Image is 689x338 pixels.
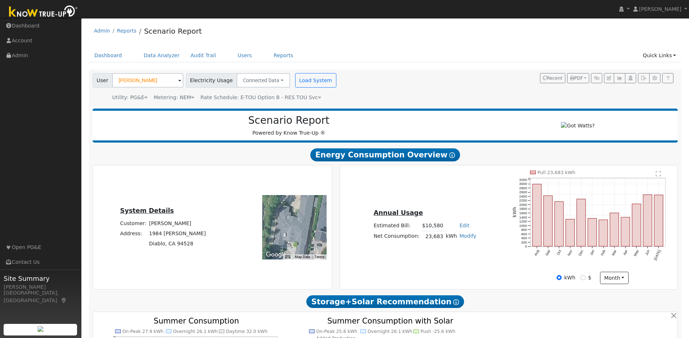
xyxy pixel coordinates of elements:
[38,326,43,332] img: retrieve
[459,223,469,228] a: Edit
[285,254,290,259] button: Keyboard shortcuts
[637,49,681,62] a: Quick Links
[622,249,629,256] text: Apr
[519,215,527,219] text: 1400
[295,254,310,259] button: Map Data
[519,182,527,186] text: 3000
[316,329,357,334] text: On-Peak 25.6 kWh
[532,184,541,246] rect: onclick=""
[112,94,148,101] div: Utility: PG&E
[200,94,321,100] span: Alias: HETOUB
[566,219,574,246] rect: onclick=""
[521,228,527,232] text: 800
[512,207,517,217] text: kWh
[119,228,148,238] td: Address:
[588,218,596,246] rect: onclick=""
[138,49,185,62] a: Data Analyzer
[555,202,563,246] rect: onclick=""
[656,171,661,177] text: 
[544,196,552,246] rect: onclick=""
[567,73,589,83] button: PDF
[633,249,639,257] text: May
[122,329,163,334] text: On-Peak 27.9 kWh
[374,209,423,216] u: Annual Usage
[557,275,562,280] input: kWh
[621,217,630,246] rect: onclick=""
[662,73,673,83] a: Help Link
[600,249,606,256] text: Feb
[643,195,652,246] rect: onclick=""
[89,49,128,62] a: Dashboard
[295,73,336,88] button: Load System
[591,73,602,83] button: Generate Report Link
[5,4,81,20] img: Know True-Up
[632,204,641,246] rect: onclick=""
[577,199,586,246] rect: onclick=""
[372,231,421,241] td: Net Consumption:
[580,275,586,280] input: $
[117,28,136,34] a: Reports
[186,73,237,88] span: Electricity Usage
[148,239,207,249] td: Diablo, CA 94528
[268,49,299,62] a: Reports
[310,148,460,161] span: Energy Consumption Overview
[264,250,288,259] img: Google
[93,73,112,88] span: User
[306,295,464,308] span: Storage+Solar Recommendation
[421,329,455,334] text: Push -25.6 kWh
[614,73,625,83] button: Multi-Series Graph
[148,218,207,228] td: [PERSON_NAME]
[589,249,595,256] text: Jan
[314,255,324,259] a: Terms
[519,186,527,190] text: 2800
[173,329,218,334] text: Overnight 26.1 kWh
[367,329,412,334] text: Overnight 26.1 kWh
[611,249,617,257] text: Mar
[154,316,239,325] text: Summer Consumption
[578,249,584,257] text: Dec
[519,190,527,194] text: 2600
[521,240,527,244] text: 200
[120,207,174,214] u: System Details
[327,316,454,325] text: Summer Consumption with Solar
[625,73,636,83] button: Login As
[144,27,202,35] a: Scenario Report
[449,152,455,158] i: Show Help
[232,49,258,62] a: Users
[119,218,148,228] td: Customer:
[654,195,663,246] rect: onclick=""
[154,94,194,101] div: Metering: NEM
[519,224,527,228] text: 1000
[519,198,527,202] text: 2200
[226,329,268,334] text: Daytime 32.0 kWh
[564,274,575,282] label: kWh
[556,249,562,256] text: Oct
[4,274,77,283] span: Site Summary
[112,73,183,88] input: Select a User
[519,194,527,198] text: 2400
[604,73,614,83] button: Edit User
[570,76,583,81] span: PDF
[519,207,527,211] text: 1800
[453,299,459,305] i: Show Help
[521,236,527,240] text: 400
[100,114,478,127] h2: Scenario Report
[638,73,649,83] button: Export Interval Data
[540,73,565,83] button: Recent
[421,221,445,231] td: $10,580
[185,49,221,62] a: Audit Trail
[588,274,591,282] label: $
[4,283,77,291] div: [PERSON_NAME]
[525,244,527,248] text: 0
[61,297,67,303] a: Map
[519,178,527,182] text: 3200
[459,233,476,239] a: Modify
[639,6,681,12] span: [PERSON_NAME]
[237,73,290,88] button: Connected Data
[4,289,77,304] div: [GEOGRAPHIC_DATA], [GEOGRAPHIC_DATA]
[653,249,662,261] text: [DATE]
[94,28,110,34] a: Admin
[561,122,595,130] img: Got Watts?
[519,203,527,207] text: 2000
[96,114,482,137] div: Powered by Know True-Up ®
